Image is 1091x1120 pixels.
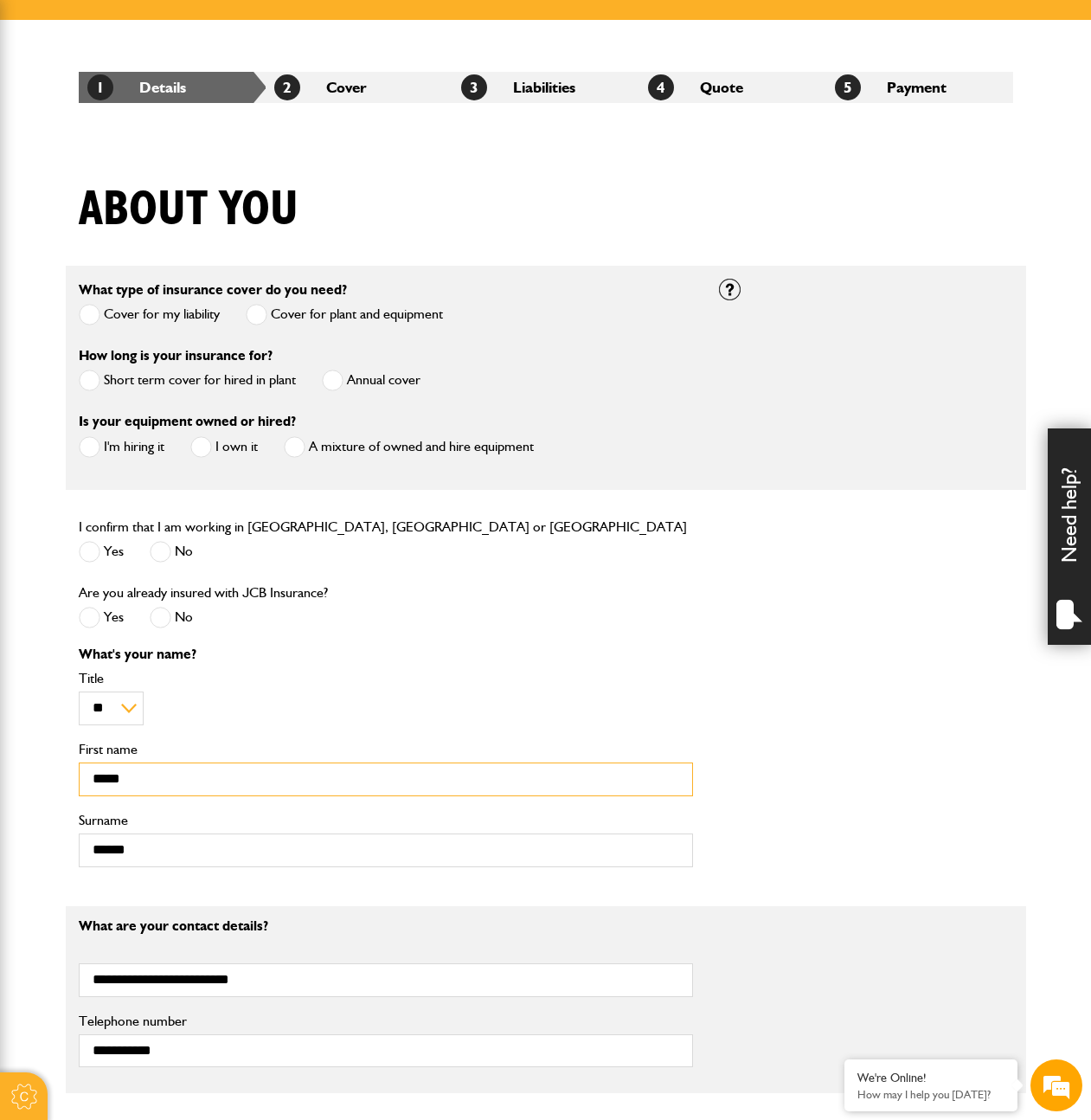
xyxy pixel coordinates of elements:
[87,74,113,100] span: 1
[79,541,124,563] label: Yes
[79,349,273,363] label: How long is your insurance for?
[79,181,298,239] h1: About you
[22,262,316,300] input: Enter your phone number
[190,436,258,458] label: I own it
[648,74,674,100] span: 4
[22,160,316,198] input: Enter your last name
[22,313,316,518] textarea: Type your message and hit 'Enter'
[452,72,639,103] li: Liabilities
[79,919,693,933] p: What are your contact details?
[150,607,193,628] label: No
[835,74,861,100] span: 5
[266,72,452,103] li: Cover
[90,97,291,119] div: Chat with us now
[284,9,325,50] div: Minimize live chat window
[79,72,266,103] li: Details
[826,72,1013,103] li: Payment
[639,72,826,103] li: Quote
[79,647,693,661] p: What's your name?
[79,520,687,534] label: I confirm that I am working in [GEOGRAPHIC_DATA], [GEOGRAPHIC_DATA] or [GEOGRAPHIC_DATA]
[246,304,443,325] label: Cover for plant and equipment
[857,1071,1004,1085] div: We're Online!
[79,814,693,827] label: Surname
[79,415,296,428] label: Is your equipment owned or hired?
[22,211,316,249] input: Enter your email address
[150,541,193,563] label: No
[79,370,296,391] label: Short term cover for hired in plant
[1048,428,1091,645] div: Need help?
[79,743,693,756] label: First name
[284,436,534,458] label: A mixture of owned and hire equipment
[322,370,420,391] label: Annual cover
[274,74,300,100] span: 2
[79,436,164,458] label: I'm hiring it
[79,607,124,628] label: Yes
[29,96,73,120] img: d_20077148190_company_1631870298795_20077148190
[79,304,220,325] label: Cover for my liability
[79,283,347,297] label: What type of insurance cover do you need?
[857,1088,1004,1101] p: How may I help you today?
[79,1014,693,1028] label: Telephone number
[235,533,314,557] em: Start Chat
[461,74,487,100] span: 3
[79,672,693,686] label: Title
[79,586,328,600] label: Are you already insured with JCB Insurance?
